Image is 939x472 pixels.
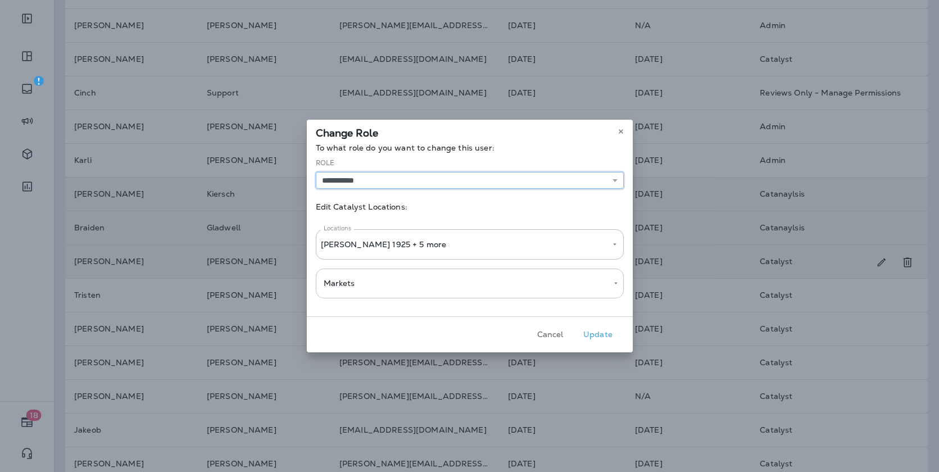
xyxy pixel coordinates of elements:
label: Locations [324,224,351,233]
div: Change Role [307,120,633,143]
button: Open [610,239,620,249]
button: Cancel [529,326,571,343]
p: Edit Catalyst Locations: [316,202,624,211]
button: Update [577,326,619,343]
p: To what role do you want to change this user: [316,143,624,152]
label: Role [316,158,335,167]
p: [PERSON_NAME] 1925 + 5 more [321,240,518,249]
